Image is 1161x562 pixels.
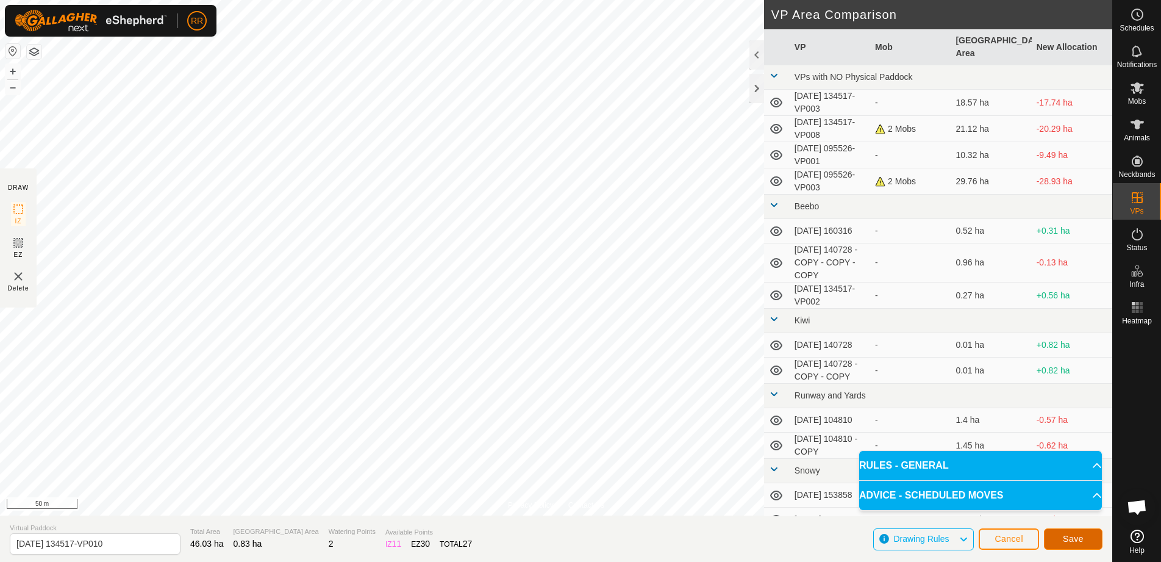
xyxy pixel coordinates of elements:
div: - [875,414,946,427]
div: - [875,96,946,109]
div: - [875,289,946,302]
div: - [875,364,946,377]
td: [DATE] 153858 [790,483,870,508]
td: +0.31 ha [1032,219,1112,243]
span: Delete [8,284,29,293]
span: Mobs [1128,98,1146,105]
div: Open chat [1119,489,1156,525]
td: [DATE] 140728 [790,333,870,358]
span: Status [1126,244,1147,251]
td: [DATE] 134517-VP002 [790,283,870,309]
td: -9.49 ha [1032,142,1112,168]
td: -28.93 ha [1032,168,1112,195]
td: [DATE] 140728 - COPY - COPY [790,358,870,384]
span: Save [1063,534,1084,544]
td: -0.57 ha [1032,408,1112,433]
td: 0.52 ha [951,219,1031,243]
td: [DATE] 104810 [790,408,870,433]
span: 46.03 ha [190,539,224,549]
td: 18.57 ha [951,90,1031,116]
div: - [875,339,946,351]
span: VPs with NO Physical Paddock [795,72,913,82]
div: - [875,149,946,162]
span: 11 [392,539,402,549]
th: Mob [870,29,951,65]
td: +0.56 ha [1032,283,1112,309]
td: 0.27 ha [951,283,1031,309]
button: Reset Map [5,44,20,59]
td: 0.01 ha [951,333,1031,358]
span: RR [191,15,203,27]
th: VP [790,29,870,65]
td: 10.32 ha [951,142,1031,168]
span: 27 [463,539,473,549]
div: TOTAL [440,538,472,550]
span: [GEOGRAPHIC_DATA] Area [234,527,319,537]
span: VPs [1130,207,1143,215]
div: - [875,439,946,452]
span: Cancel [995,534,1023,544]
td: [DATE] 134517-VP003 [790,90,870,116]
a: Privacy Policy [508,500,554,511]
th: [GEOGRAPHIC_DATA] Area [951,29,1031,65]
span: Total Area [190,527,224,537]
td: 1.4 ha [951,408,1031,433]
div: EZ [411,538,430,550]
span: Notifications [1117,61,1157,68]
span: Runway and Yards [795,391,866,400]
span: Infra [1129,281,1144,288]
td: +0.82 ha [1032,333,1112,358]
div: - [875,256,946,269]
span: Help [1129,547,1145,554]
button: Save [1044,528,1102,550]
span: Virtual Paddock [10,523,180,533]
td: [DATE] 160316 [790,219,870,243]
button: Cancel [979,528,1039,550]
span: RULES - GENERAL [859,458,949,473]
button: + [5,64,20,79]
td: -20.29 ha [1032,116,1112,142]
span: 2 [329,539,334,549]
td: 0.96 ha [951,243,1031,283]
button: – [5,80,20,95]
td: [DATE] 095526-VP003 [790,168,870,195]
td: [DATE] 083505 [790,508,870,532]
span: Watering Points [329,527,376,537]
span: EZ [14,250,23,259]
td: -0.13 ha [1032,243,1112,283]
span: Schedules [1120,24,1154,32]
span: Neckbands [1118,171,1155,178]
p-accordion-header: ADVICE - SCHEDULED MOVES [859,481,1102,510]
span: Kiwi [795,315,810,325]
span: IZ [15,217,22,226]
div: 2 Mobs [875,123,946,135]
span: Drawing Rules [893,534,949,544]
td: [DATE] 095526-VP001 [790,142,870,168]
td: [DATE] 134517-VP008 [790,116,870,142]
td: +0.82 ha [1032,358,1112,384]
span: Snowy [795,466,820,475]
span: Available Points [385,527,472,538]
td: 0.01 ha [951,358,1031,384]
td: -0.62 ha [1032,433,1112,459]
span: Heatmap [1122,317,1152,325]
span: Beebo [795,201,819,211]
div: - [875,225,946,237]
td: -17.74 ha [1032,90,1112,116]
td: 1.45 ha [951,433,1031,459]
div: DRAW [8,183,29,192]
img: VP [11,269,26,284]
td: [DATE] 140728 - COPY - COPY - COPY [790,243,870,283]
td: 29.76 ha [951,168,1031,195]
span: 0.83 ha [234,539,262,549]
a: Help [1113,525,1161,559]
td: [DATE] 104810 - COPY [790,433,870,459]
button: Map Layers [27,45,41,59]
td: 21.12 ha [951,116,1031,142]
div: - [875,513,946,526]
h2: VP Area Comparison [771,7,1112,22]
a: Contact Us [568,500,604,511]
img: Gallagher Logo [15,10,167,32]
div: 2 Mobs [875,175,946,188]
span: 30 [421,539,430,549]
